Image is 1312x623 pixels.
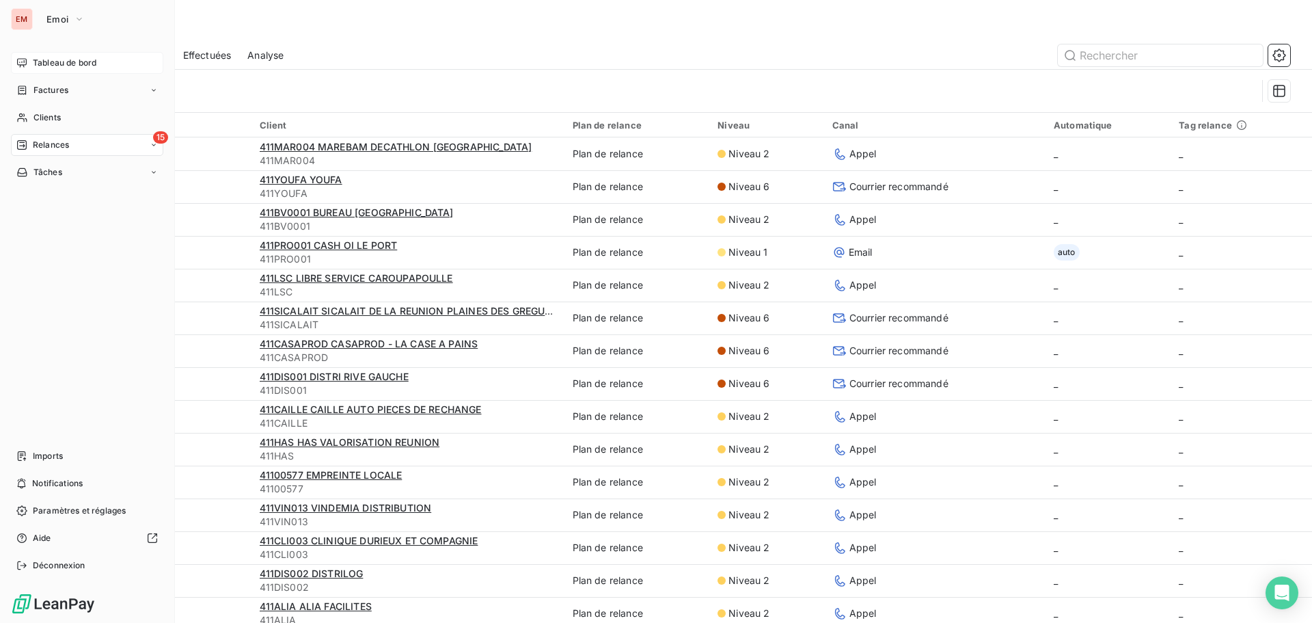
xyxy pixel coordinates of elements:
[728,377,769,390] span: Niveau 6
[1179,345,1183,356] span: _
[260,187,556,200] span: 411YOUFA
[849,442,877,456] span: Appel
[728,246,767,259] span: Niveau 1
[33,166,62,178] span: Tâches
[46,14,68,25] span: Emoi
[1179,574,1183,586] span: _
[1179,279,1183,291] span: _
[849,410,877,423] span: Appel
[564,203,710,236] td: Plan de relance
[1179,509,1183,520] span: _
[849,180,948,194] span: Courrier recommandé
[1266,576,1298,609] div: Open Intercom Messenger
[728,344,769,358] span: Niveau 6
[260,207,454,218] span: 411BV0001 BUREAU [GEOGRAPHIC_DATA]
[260,436,440,448] span: 411HAS HAS VALORISATION REUNION
[849,147,877,161] span: Appel
[33,111,61,124] span: Clients
[728,607,769,620] span: Niveau 2
[1054,312,1058,323] span: _
[260,449,556,463] span: 411HAS
[183,49,232,62] span: Effectuées
[564,564,710,597] td: Plan de relance
[1058,44,1263,66] input: Rechercher
[1054,607,1058,619] span: _
[1054,377,1058,389] span: _
[1054,279,1058,291] span: _
[33,57,96,69] span: Tableau de bord
[260,285,556,299] span: 411LSC
[1179,410,1183,422] span: _
[1179,607,1183,619] span: _
[260,515,556,529] span: 411VIN013
[247,49,284,62] span: Analyse
[260,305,557,317] span: 411SICALAIT SICALAIT DE LA REUNION PLAINES DES GREGUES
[728,180,769,194] span: Niveau 6
[564,170,710,203] td: Plan de relance
[849,574,877,587] span: Appel
[849,475,877,489] span: Appel
[33,139,69,151] span: Relances
[1054,120,1162,131] div: Automatique
[11,527,163,549] a: Aide
[260,384,556,397] span: 411DIS001
[260,272,453,284] span: 411LSC LIBRE SERVICE CAROUPAPOULLE
[153,131,168,144] span: 15
[260,220,556,233] span: 411BV0001
[1054,148,1058,159] span: _
[564,466,710,499] td: Plan de relance
[260,120,287,131] span: Client
[260,482,556,496] span: 41100577
[1054,244,1080,261] span: auto
[260,568,364,579] span: 411DIS002 DISTRILOG
[728,278,769,292] span: Niveau 2
[32,477,83,490] span: Notifications
[1179,542,1183,553] span: _
[849,377,948,390] span: Courrier recommandé
[728,541,769,555] span: Niveau 2
[260,502,432,514] span: 411VIN013 VINDEMIA DISTRIBUTION
[564,334,710,367] td: Plan de relance
[260,535,478,546] span: 411CLI003 CLINIQUE DURIEUX ET COMPAGNIE
[849,311,948,325] span: Courrier recommandé
[1179,213,1183,225] span: _
[849,344,948,358] span: Courrier recommandé
[832,120,1037,131] div: Canal
[1054,509,1058,520] span: _
[260,174,342,185] span: 411YOUFA YOUFA
[1054,181,1058,192] span: _
[1054,410,1058,422] span: _
[728,475,769,489] span: Niveau 2
[728,311,769,325] span: Niveau 6
[564,137,710,170] td: Plan de relance
[1179,148,1183,159] span: _
[260,416,556,430] span: 411CAILLE
[1054,213,1058,225] span: _
[728,442,769,456] span: Niveau 2
[564,499,710,531] td: Plan de relance
[1054,476,1058,488] span: _
[564,400,710,433] td: Plan de relance
[564,433,710,466] td: Plan de relance
[1179,120,1247,131] span: Tag relance
[849,278,877,292] span: Appel
[573,120,702,131] div: Plan de relance
[260,403,482,415] span: 411CAILLE CAILLE AUTO PIECES DE RECHANGE
[33,505,126,517] span: Paramètres et réglages
[11,593,96,615] img: Logo LeanPay
[260,154,556,168] span: 411MAR004
[849,213,877,226] span: Appel
[260,252,556,266] span: 411PRO001
[260,318,556,332] span: 411SICALAIT
[728,508,769,522] span: Niveau 2
[1179,443,1183,455] span: _
[260,371,409,382] span: 411DIS001 DISTRI RIVE GAUCHE
[728,147,769,161] span: Niveau 2
[1179,377,1183,389] span: _
[728,410,769,423] span: Niveau 2
[260,469,402,481] span: 41100577 EMPREINTE LOCALE
[260,239,398,251] span: 411PRO001 CASH OI LE PORT
[1179,476,1183,488] span: _
[564,269,710,302] td: Plan de relance
[260,351,556,364] span: 411CASAPROD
